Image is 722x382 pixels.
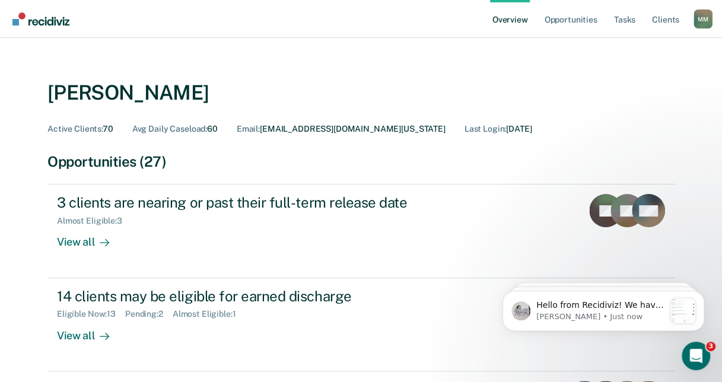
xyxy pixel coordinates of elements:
a: 14 clients may be eligible for earned dischargeEligible Now:13Pending:2Almost Eligible:1View all [47,278,675,371]
div: [PERSON_NAME] [47,81,209,105]
iframe: Intercom live chat [682,342,710,370]
div: View all [57,226,123,249]
iframe: Intercom notifications message [485,267,722,350]
span: Email : [237,124,260,133]
span: Last Login : [465,124,506,133]
span: Avg Daily Caseload : [132,124,207,133]
div: Eligible Now : 13 [57,309,125,319]
span: Active Clients : [47,124,103,133]
span: 3 [706,342,715,351]
div: 3 clients are nearing or past their full-term release date [57,194,473,211]
div: 60 [132,124,218,134]
a: 3 clients are nearing or past their full-term release dateAlmost Eligible:3View all [47,184,675,278]
div: [DATE] [465,124,532,134]
button: Profile dropdown button [694,9,713,28]
div: Almost Eligible : 3 [57,216,132,226]
img: Recidiviz [12,12,69,26]
div: [EMAIL_ADDRESS][DOMAIN_NAME][US_STATE] [237,124,446,134]
div: Pending : 2 [125,309,173,319]
div: Almost Eligible : 1 [173,309,246,319]
div: 70 [47,124,113,134]
div: 14 clients may be eligible for earned discharge [57,288,473,305]
p: Message from Kim, sent Just now [52,44,180,55]
div: Opportunities (27) [47,153,675,170]
div: M M [694,9,713,28]
div: View all [57,319,123,342]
